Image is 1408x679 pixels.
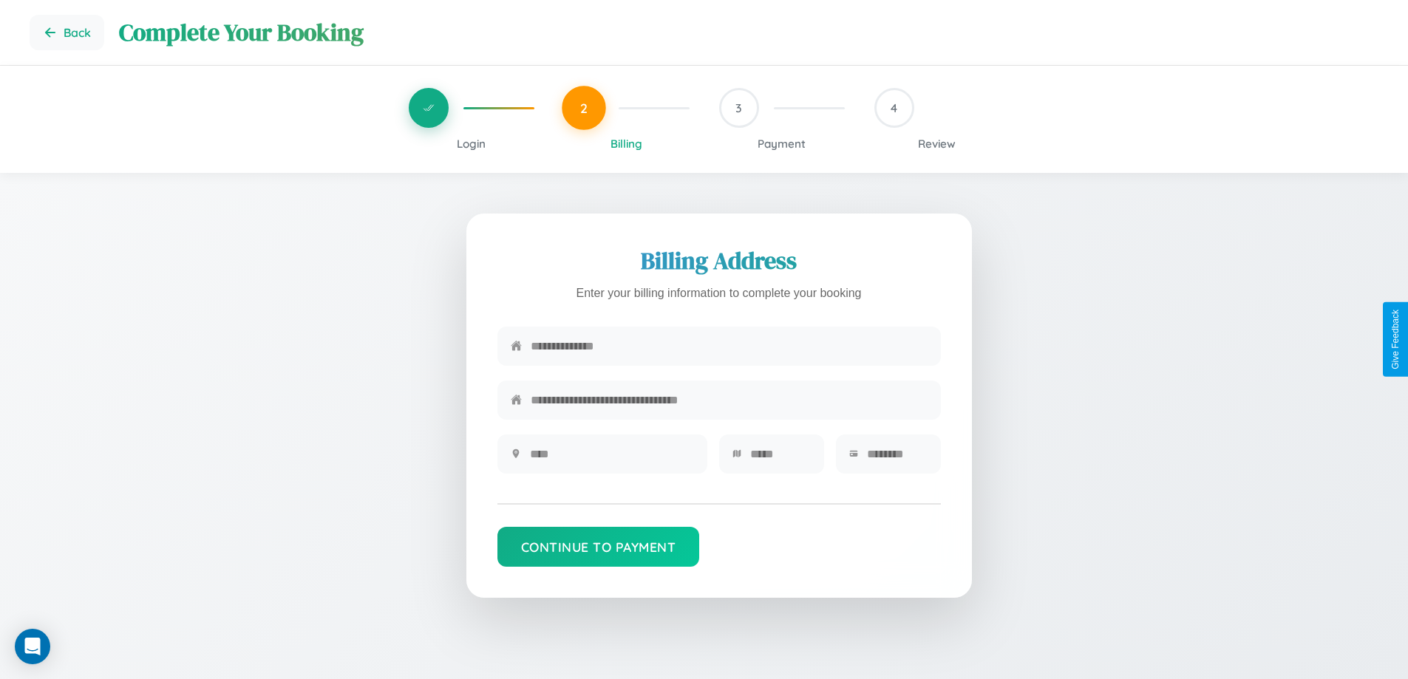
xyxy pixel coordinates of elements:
h2: Billing Address [497,245,941,277]
div: Give Feedback [1390,310,1401,369]
span: 3 [735,100,742,115]
span: Login [457,137,486,151]
div: Open Intercom Messenger [15,629,50,664]
span: 4 [891,100,897,115]
h1: Complete Your Booking [119,16,1378,49]
span: Billing [611,137,642,151]
span: 2 [580,100,588,116]
button: Go back [30,15,104,50]
span: Payment [758,137,806,151]
span: Review [918,137,956,151]
p: Enter your billing information to complete your booking [497,283,941,304]
button: Continue to Payment [497,527,700,567]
